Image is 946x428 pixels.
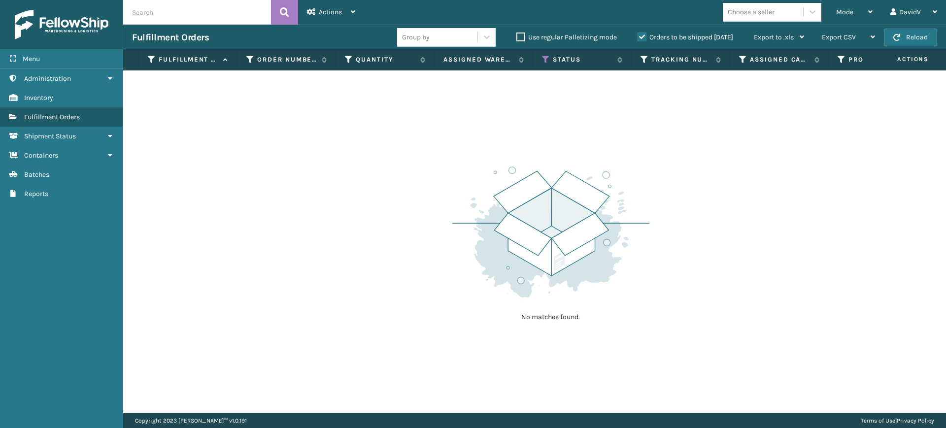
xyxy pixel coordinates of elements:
img: logo [15,10,108,39]
div: | [861,413,934,428]
span: Reports [24,190,48,198]
span: Fulfillment Orders [24,113,80,121]
span: Menu [23,55,40,63]
label: Assigned Warehouse [443,55,514,64]
label: Status [553,55,612,64]
a: Privacy Policy [897,417,934,424]
label: Tracking Number [651,55,711,64]
label: Fulfillment Order Id [159,55,218,64]
span: Inventory [24,94,53,102]
label: Product SKU [848,55,908,64]
label: Order Number [257,55,317,64]
span: Actions [319,8,342,16]
span: Containers [24,151,58,160]
span: Shipment Status [24,132,76,140]
span: Actions [866,51,935,67]
label: Quantity [356,55,415,64]
span: Export CSV [822,33,856,41]
span: Batches [24,170,49,179]
button: Reload [884,29,937,46]
label: Assigned Carrier Service [750,55,810,64]
p: Copyright 2023 [PERSON_NAME]™ v 1.0.191 [135,413,247,428]
span: Export to .xls [754,33,794,41]
span: Administration [24,74,71,83]
span: Mode [836,8,853,16]
h3: Fulfillment Orders [132,32,209,43]
label: Use regular Palletizing mode [516,33,617,41]
div: Choose a seller [728,7,775,17]
div: Group by [402,32,430,42]
label: Orders to be shipped [DATE] [638,33,733,41]
a: Terms of Use [861,417,895,424]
